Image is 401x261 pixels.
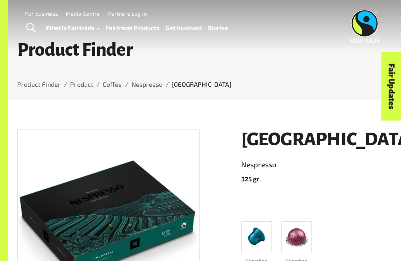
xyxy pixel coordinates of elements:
[241,159,392,171] a: Nespresso
[166,80,169,89] li: /
[241,130,392,150] h1: [GEOGRAPHIC_DATA]
[64,80,67,89] li: /
[103,80,122,88] a: Coffee
[17,80,61,88] a: Product Finder
[108,10,147,17] a: Partners Log In
[17,80,392,89] nav: breadcrumb
[25,10,58,17] a: For business
[350,10,380,43] img: Fairtrade Australia New Zealand logo
[105,22,159,33] a: Fairtrade Products
[172,80,231,89] p: [GEOGRAPHIC_DATA]
[66,10,100,17] a: Media Centre
[241,174,392,184] p: 325 gr.
[125,80,128,89] li: /
[21,18,40,38] a: Toggle Search
[96,80,99,89] li: /
[208,22,228,33] a: Stories
[70,80,93,88] a: Product
[132,80,163,88] a: Nespresso
[45,22,99,33] a: What is Fairtrade
[166,22,202,33] a: Get Involved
